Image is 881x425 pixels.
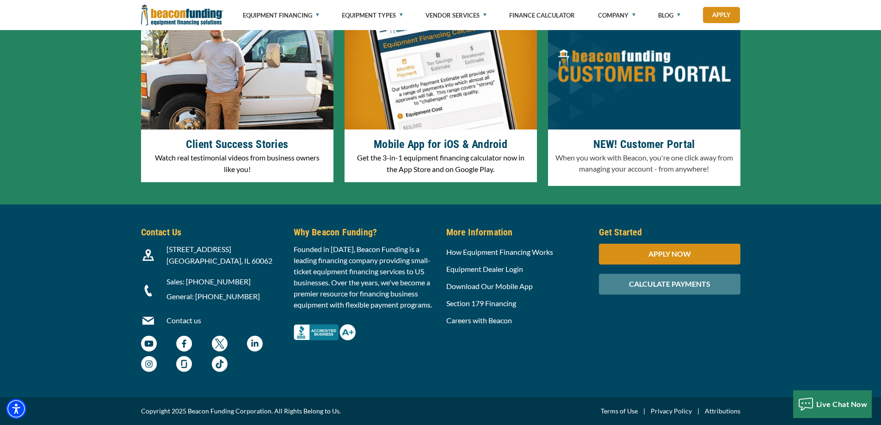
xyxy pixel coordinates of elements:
h5: More Information [446,225,588,239]
h5: Why Beacon Funding? [294,225,435,239]
a: Beacon Funding Glassdoor - open in a new tab [176,361,192,370]
span: Live Chat Now [816,400,868,408]
img: Video of customer who is a tow truck driver in front of his tow truck smiling [141,10,333,129]
img: Beacon Funding Facebook [176,336,192,351]
h4: Mobile App for iOS & Android [351,136,530,152]
div: APPLY NOW [599,244,740,265]
img: Beacon Funding YouTube Channel [141,336,157,351]
span: Copyright 2025 Beacon Funding Corporation. All Rights Belong to Us. [141,406,341,417]
span: Get the 3-in-1 equipment financing calculator now in the App Store and on Google Play. [357,153,524,173]
img: Beacon Funding Instagram [141,356,157,372]
span: | [638,406,651,417]
a: Section 179 Financing [446,299,516,308]
a: Privacy Policy [651,406,692,417]
p: General: [PHONE_NUMBER] [166,291,283,302]
a: Better Business Bureau Complaint Free A+ Rating - open in a new tab [294,321,356,330]
img: Instant Estimates Online Calculator Phone [345,10,537,129]
span: Watch real testimonial videos from business owners like you! [155,153,320,173]
a: Beacon Funding YouTube Channel - open in a new tab [141,340,157,349]
img: Beacon Funding Glassdoor [176,356,192,372]
a: Attributions [705,406,740,417]
button: Live Chat Now [793,390,872,418]
a: Beacon Funding LinkedIn - open in a new tab [247,340,263,349]
a: Download Our Mobile App [446,282,533,290]
img: Beacon Funding Phone [142,285,154,296]
a: Apply [703,7,740,23]
img: Beacon Funding location [142,249,154,261]
img: Better Business Bureau Complaint Free A+ Rating [294,324,356,340]
img: Beacon Funding twitter [212,336,228,351]
a: Beacon Funding TikTok - open in a new tab [212,361,228,370]
h5: Contact Us [141,225,283,239]
div: Accessibility Menu [6,399,26,419]
div: CALCULATE PAYMENTS [599,274,740,295]
p: Sales: [PHONE_NUMBER] [166,276,283,287]
a: Beacon Funding Instagram - open in a new tab [141,361,157,370]
a: Beacon Funding twitter - open in a new tab [212,340,228,349]
img: Beacon Funding TikTok [212,356,228,372]
h5: Get Started [599,225,740,239]
a: CALCULATE PAYMENTS [599,279,740,288]
a: How Equipment Financing Works [446,247,553,256]
h4: NEW! Customer Portal [555,136,733,152]
a: Terms of Use [601,406,638,417]
a: Equipment Dealer Login [446,265,523,273]
img: Beacon Funding LinkedIn [247,336,263,351]
a: Careers with Beacon [446,316,512,325]
img: Beacon Funding Email Contact Icon [142,315,154,326]
p: Founded in [DATE], Beacon Funding is a leading financing company providing small-ticket equipment... [294,244,435,310]
span: [STREET_ADDRESS] [GEOGRAPHIC_DATA], IL 60062 [166,245,272,265]
span: | [692,406,705,417]
a: Contact us [166,316,201,325]
a: APPLY NOW [599,249,740,258]
h4: Client Success Stories [148,136,327,152]
img: customer portal [548,10,740,129]
p: When you work with Beacon, you're one click away from managing your account - from anywhere! [555,152,733,174]
a: Beacon Funding Facebook - open in a new tab [176,340,192,349]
